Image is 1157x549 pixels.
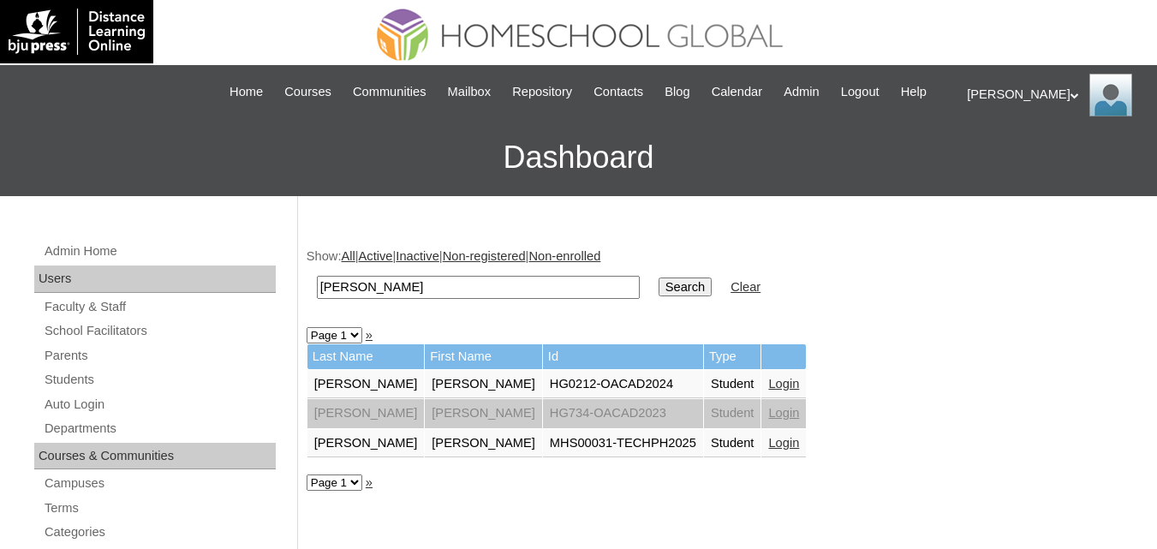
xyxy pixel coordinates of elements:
[307,399,425,428] td: [PERSON_NAME]
[439,82,500,102] a: Mailbox
[43,296,276,318] a: Faculty & Staff
[768,377,799,391] a: Login
[425,344,542,369] td: First Name
[585,82,652,102] a: Contacts
[43,241,276,262] a: Admin Home
[43,394,276,415] a: Auto Login
[665,82,689,102] span: Blog
[967,74,1140,116] div: [PERSON_NAME]
[425,370,542,399] td: [PERSON_NAME]
[659,277,712,296] input: Search
[425,429,542,458] td: [PERSON_NAME]
[775,82,828,102] a: Admin
[784,82,820,102] span: Admin
[43,320,276,342] a: School Facilitators
[43,522,276,543] a: Categories
[34,266,276,293] div: Users
[43,345,276,367] a: Parents
[307,429,425,458] td: [PERSON_NAME]
[341,249,355,263] a: All
[731,280,760,294] a: Clear
[543,429,703,458] td: MHS00031-TECHPH2025
[9,9,145,55] img: logo-white.png
[359,249,393,263] a: Active
[317,276,640,299] input: Search
[353,82,426,102] span: Communities
[366,475,373,489] a: »
[276,82,340,102] a: Courses
[307,248,1140,308] div: Show: | | | |
[901,82,927,102] span: Help
[9,119,1148,196] h3: Dashboard
[892,82,935,102] a: Help
[543,344,703,369] td: Id
[512,82,572,102] span: Repository
[43,473,276,494] a: Campuses
[43,418,276,439] a: Departments
[656,82,698,102] a: Blog
[425,399,542,428] td: [PERSON_NAME]
[344,82,435,102] a: Communities
[448,82,492,102] span: Mailbox
[712,82,762,102] span: Calendar
[43,369,276,391] a: Students
[704,370,761,399] td: Student
[841,82,880,102] span: Logout
[396,249,439,263] a: Inactive
[43,498,276,519] a: Terms
[366,328,373,342] a: »
[593,82,643,102] span: Contacts
[768,406,799,420] a: Login
[221,82,271,102] a: Home
[768,436,799,450] a: Login
[703,82,771,102] a: Calendar
[284,82,331,102] span: Courses
[704,429,761,458] td: Student
[504,82,581,102] a: Repository
[443,249,526,263] a: Non-registered
[34,443,276,470] div: Courses & Communities
[543,370,703,399] td: HG0212-OACAD2024
[704,344,761,369] td: Type
[832,82,888,102] a: Logout
[230,82,263,102] span: Home
[543,399,703,428] td: HG734-OACAD2023
[307,344,425,369] td: Last Name
[1089,74,1132,116] img: Ariane Ebuen
[307,370,425,399] td: [PERSON_NAME]
[528,249,600,263] a: Non-enrolled
[704,399,761,428] td: Student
